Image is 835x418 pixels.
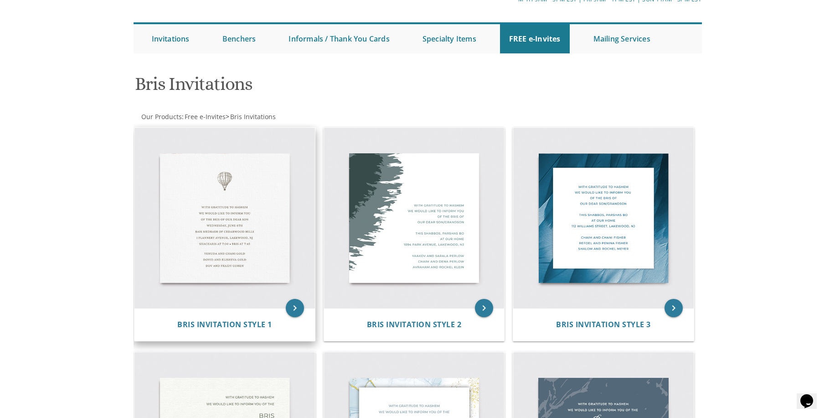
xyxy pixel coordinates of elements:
a: Specialty Items [413,24,485,53]
a: Invitations [143,24,199,53]
span: Free e-Invites [185,112,226,121]
span: Bris Invitation Style 3 [556,319,651,329]
a: Bris Invitation Style 1 [177,320,272,329]
img: Bris Invitation Style 3 [513,128,694,308]
span: Bris Invitations [230,112,276,121]
a: keyboard_arrow_right [286,299,304,317]
a: Benchers [213,24,265,53]
a: Our Products [140,112,182,121]
h1: Bris Invitations [135,74,507,101]
a: FREE e-Invites [500,24,570,53]
a: keyboard_arrow_right [475,299,493,317]
iframe: chat widget [797,381,826,409]
a: Bris Invitations [229,112,276,121]
span: Bris Invitation Style 2 [367,319,462,329]
a: Free e-Invites [184,112,226,121]
span: Bris Invitation Style 1 [177,319,272,329]
a: Bris Invitation Style 3 [556,320,651,329]
div: : [134,112,418,121]
a: Bris Invitation Style 2 [367,320,462,329]
img: Bris Invitation Style 1 [134,128,315,308]
img: Bris Invitation Style 2 [324,128,505,308]
a: Mailing Services [584,24,660,53]
a: Informals / Thank You Cards [279,24,398,53]
span: > [226,112,276,121]
a: keyboard_arrow_right [665,299,683,317]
